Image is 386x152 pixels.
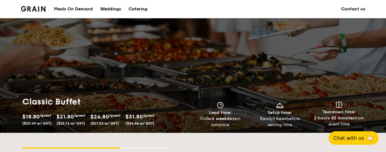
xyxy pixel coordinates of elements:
span: Setup time: [268,110,292,115]
span: /guest [109,113,121,118]
span: Teardown time: [323,109,356,115]
span: $31.80 [125,113,143,120]
div: Order in advance [193,116,248,128]
span: Chat with us [334,135,364,141]
span: $24.80 [90,113,109,120]
span: ($27.03 w/ GST) [90,121,119,125]
div: from event time [312,115,366,127]
span: ($20.49 w/ GST) [22,121,52,125]
span: 🦙 [366,135,374,142]
button: Chat with us🦙 [329,131,379,145]
span: /guest [143,113,154,118]
strong: 4 weekdays [212,116,237,121]
img: Grain [21,6,46,12]
strong: 2 hours 30 minutes [314,115,355,121]
div: Ready before serving time [252,116,307,128]
a: Logotype [21,6,46,12]
img: icon-dish.430c3a2e.svg [275,102,284,108]
span: Lead time: [209,110,232,115]
h1: Classic Buffet [22,96,191,107]
span: ($23.76 w/ GST) [56,121,85,125]
strong: 1 hour [273,116,286,121]
span: $21.80 [56,113,74,120]
img: icon-clock.2db775ea.svg [216,102,225,108]
img: icon-teardown.65201eee.svg [336,102,342,108]
span: ($34.66 w/ GST) [125,121,154,125]
span: /guest [74,113,85,118]
span: /guest [40,113,51,118]
span: $18.80 [22,113,40,120]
